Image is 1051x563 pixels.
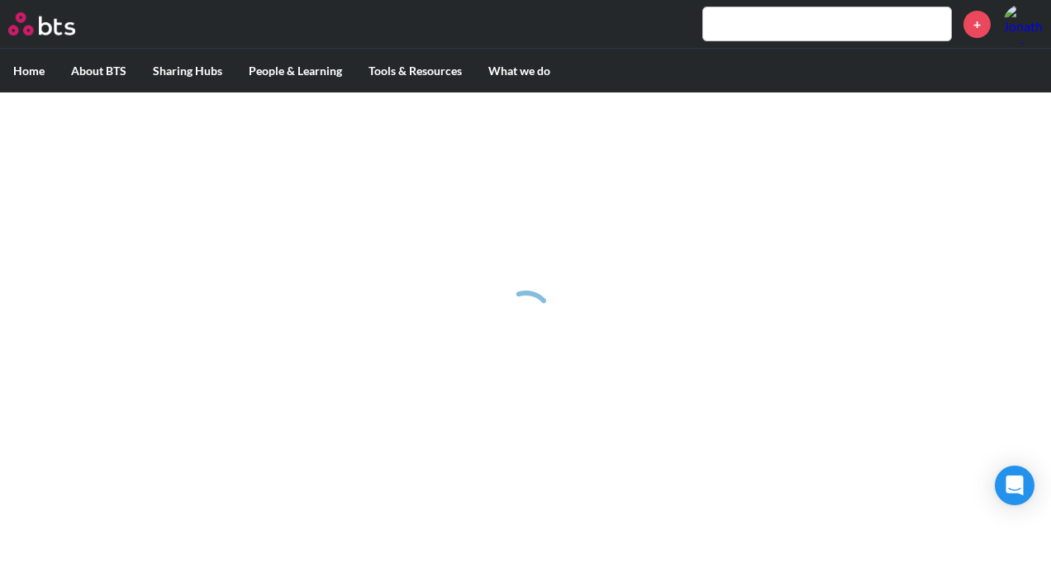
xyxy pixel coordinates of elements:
[475,50,564,92] label: What we do
[140,50,235,92] label: Sharing Hubs
[235,50,355,92] label: People & Learning
[58,50,140,92] label: About BTS
[1003,4,1043,44] img: Jonathan Van Rensburg
[8,12,106,35] a: Go home
[8,12,75,35] img: BTS Logo
[963,11,991,38] a: +
[995,466,1034,505] div: Open Intercom Messenger
[1003,4,1043,44] a: Profile
[355,50,475,92] label: Tools & Resources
